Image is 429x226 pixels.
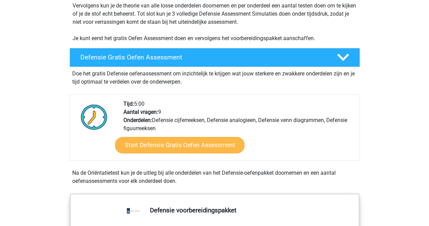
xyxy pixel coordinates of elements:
a: Start Defensie Gratis Oefen Assessment [115,137,245,153]
div: Doe het gratis Defensie oefenassessment om inzichtelijk te krijgen wat jouw sterkere en zwakkere ... [70,67,360,86]
b: Tijd: [123,101,134,107]
b: Onderdelen: [123,117,152,123]
b: Aantal vragen: [123,109,158,115]
div: Na de Oriëntatietest kun je de uitleg bij alle onderdelen van het Defensie-oefenpakket doornemen ... [70,169,360,185]
h4: Defensie Gratis Oefen Assessment [80,53,326,61]
div: 5:00 9 Defensie cijferreeksen, Defensie analogieen, Defensie venn diagrammen, Defensie figuurreeksen [118,100,359,160]
div: Vervolgens kun je de theorie van alle losse onderdelen doornemen en per onderdeel een aantal test... [70,2,359,42]
img: Klok [77,100,111,134]
a: Defensie Gratis Oefen Assessment [67,48,363,67]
